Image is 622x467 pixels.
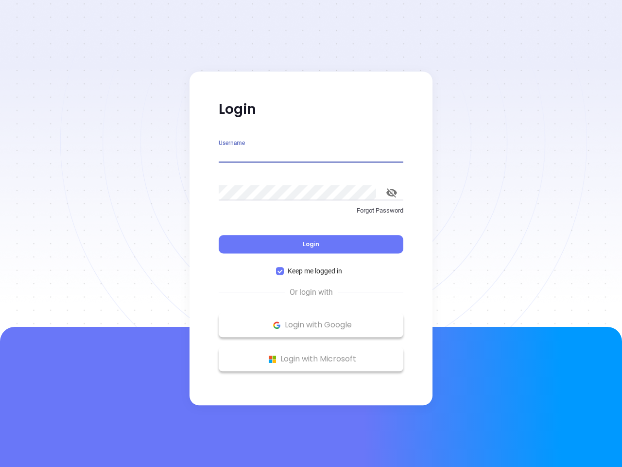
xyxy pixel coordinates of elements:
[380,181,403,204] button: toggle password visibility
[224,352,398,366] p: Login with Microsoft
[303,240,319,248] span: Login
[219,313,403,337] button: Google Logo Login with Google
[285,287,338,298] span: Or login with
[219,206,403,223] a: Forgot Password
[284,266,346,276] span: Keep me logged in
[266,353,278,365] img: Microsoft Logo
[271,319,283,331] img: Google Logo
[219,140,245,146] label: Username
[219,235,403,253] button: Login
[219,206,403,216] p: Forgot Password
[224,318,398,332] p: Login with Google
[219,347,403,371] button: Microsoft Logo Login with Microsoft
[219,101,403,118] p: Login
